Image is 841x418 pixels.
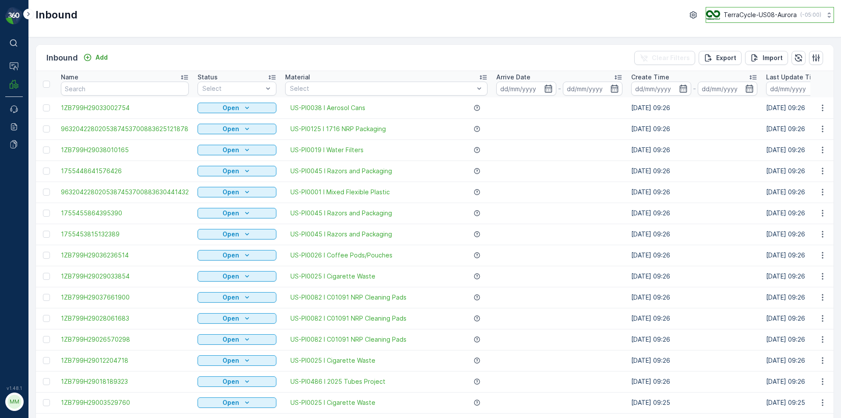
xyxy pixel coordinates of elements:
[7,158,51,166] span: Total Weight :
[95,53,108,62] p: Add
[627,203,762,224] td: [DATE] 09:26
[43,378,50,385] div: Toggle Row Selected
[43,252,50,259] div: Toggle Row Selected
[198,229,276,239] button: Open
[290,293,406,302] a: US-PI0082 I C01091 NRP Cleaning Pads
[766,73,821,82] p: Last Update Time
[223,293,239,302] p: Open
[627,266,762,287] td: [DATE] 09:26
[61,377,189,386] a: 1ZB799H29018189323
[198,376,276,387] button: Open
[652,54,690,62] p: Clear Filters
[223,314,239,323] p: Open
[627,287,762,308] td: [DATE] 09:26
[51,158,54,166] span: -
[627,139,762,161] td: [DATE] 09:26
[61,167,189,175] a: 1755448641576426
[61,314,189,323] a: 1ZB799H29028061683
[223,356,239,365] p: Open
[627,224,762,245] td: [DATE] 09:26
[285,73,310,82] p: Material
[290,84,474,93] p: Select
[627,245,762,266] td: [DATE] 09:26
[202,84,263,93] p: Select
[61,272,189,281] a: 1ZB799H29029033854
[627,97,762,118] td: [DATE] 09:26
[61,398,189,407] a: 1ZB799H29003529760
[706,10,720,20] img: image_ci7OI47.png
[61,251,189,260] span: 1ZB799H29036236514
[37,216,123,224] span: US-PI0139 I Gloves & Safety
[699,51,742,65] button: Export
[693,83,696,94] p: -
[7,144,29,151] span: Name :
[80,52,111,63] button: Add
[61,125,189,133] a: 9632042280205387453700883625121878
[496,82,556,96] input: dd/mm/yyyy
[43,399,50,406] div: Toggle Row Selected
[290,230,392,239] a: US-PI0045 I Razors and Packaging
[631,73,669,82] p: Create Time
[290,188,390,196] span: US-PI0001 I Mixed Flexible Plastic
[290,125,386,133] a: US-PI0125 I 1716 NRP Packaging
[61,335,189,344] a: 1ZB799H29026570298
[223,188,239,196] p: Open
[7,395,21,409] div: MM
[290,251,392,260] a: US-PI0026 I Coffee Pods/Pouches
[49,187,52,195] span: -
[763,54,783,62] p: Import
[61,356,189,365] a: 1ZB799H29012204718
[563,82,623,96] input: dd/mm/yyyy
[223,377,239,386] p: Open
[223,398,239,407] p: Open
[61,82,189,96] input: Search
[290,104,365,112] a: US-PI0038 I Aerosol Cans
[627,161,762,182] td: [DATE] 09:26
[290,272,375,281] a: US-PI0025 I Cigarette Waste
[290,356,375,365] a: US-PI0025 I Cigarette Waste
[43,189,50,196] div: Toggle Row Selected
[7,202,46,209] span: Asset Type :
[198,145,276,155] button: Open
[627,329,762,350] td: [DATE] 09:26
[290,314,406,323] a: US-PI0082 I C01091 NRP Cleaning Pads
[290,209,392,218] a: US-PI0045 I Razors and Packaging
[198,397,276,408] button: Open
[223,125,239,133] p: Open
[496,73,530,82] p: Arrive Date
[43,357,50,364] div: Toggle Row Selected
[5,393,23,411] button: MM
[198,166,276,176] button: Open
[5,386,23,391] span: v 1.48.1
[61,73,78,82] p: Name
[800,11,821,18] p: ( -05:00 )
[558,83,561,94] p: -
[198,124,276,134] button: Open
[627,308,762,329] td: [DATE] 09:26
[290,335,406,344] a: US-PI0082 I C01091 NRP Cleaning Pads
[290,167,392,175] span: US-PI0045 I Razors and Packaging
[627,118,762,139] td: [DATE] 09:26
[43,125,50,132] div: Toggle Row Selected
[198,208,276,218] button: Open
[43,104,50,111] div: Toggle Row Selected
[290,398,375,407] span: US-PI0025 I Cigarette Waste
[198,73,218,82] p: Status
[627,350,762,371] td: [DATE] 09:26
[290,377,385,386] a: US-PI0486 I 2025 Tubes Project
[61,104,189,112] span: 1ZB799H29033002754
[7,216,37,224] span: Material :
[290,146,364,154] a: US-PI0019 I Water Filters
[7,187,49,195] span: Tare Weight :
[61,146,189,154] a: 1ZB799H29038010165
